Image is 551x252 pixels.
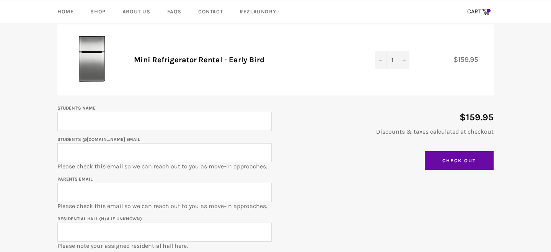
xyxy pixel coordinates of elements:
a: Shop [83,0,113,23]
p: Please note your assigned residential hall here. [57,214,272,250]
p: Discounts & taxes calculated at checkout [279,128,494,136]
p: Please check this email so we can reach out to you as move-in approaches. [57,135,272,171]
p: $159.95 [279,111,494,124]
label: Residential Hall (N/A if unknown) [57,216,142,221]
p: Please check this email so we can reach out to you as move-in approaches. [57,174,272,210]
a: RezLaundry [232,0,287,23]
a: CART [463,4,494,20]
img: Mini Refrigerator Rental - Early Bird [69,36,115,82]
a: Contact [191,0,230,23]
span: $159.95 [453,55,486,64]
label: Student's Name [57,105,96,111]
a: Mini Refrigerator Rental - Early Bird [134,55,264,64]
a: FAQs [160,0,189,23]
input: Check Out [425,151,494,170]
label: Parents email [57,176,93,182]
button: Increase quantity [398,51,409,69]
a: About Us [115,0,158,23]
button: Decrease quantity [375,51,386,69]
a: Home [50,0,81,23]
label: Student's @[DOMAIN_NAME] email [57,137,140,142]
